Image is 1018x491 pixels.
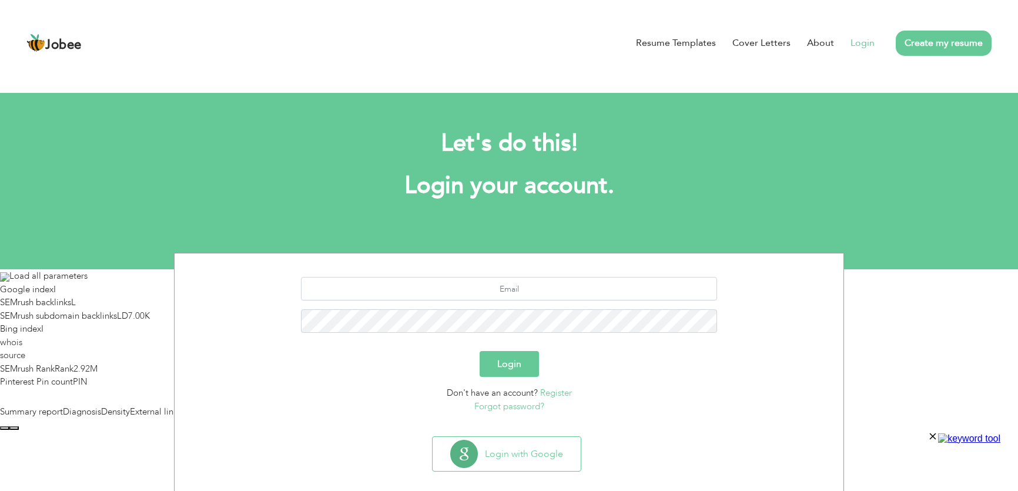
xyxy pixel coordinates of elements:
span: External links [130,406,181,417]
span: Diagnosis [63,406,101,417]
a: 7.00K [128,310,150,322]
a: Cover Letters [732,36,791,50]
button: Configure panel [9,426,19,430]
a: Login [850,36,875,50]
span: Jobee [45,39,82,52]
a: Register [540,387,572,399]
h1: Login your account. [192,171,826,201]
a: 2.92M [73,363,98,375]
a: Forgot password? [474,400,544,412]
span: L [71,296,76,308]
span: Don't have an account? [447,387,538,399]
button: Login [480,351,539,377]
span: Load all parameters [9,270,88,282]
a: Jobee [26,34,82,52]
img: jobee.io [26,34,45,52]
a: Resume Templates [636,36,716,50]
span: Density [101,406,130,417]
span: I [41,323,43,335]
span: PIN [73,376,88,388]
span: LD [117,310,128,322]
input: Email [301,277,718,300]
span: Rank [55,363,73,375]
span: I [53,283,56,295]
a: About [807,36,834,50]
button: Login with Google [433,437,581,471]
a: Create my resume [896,31,992,56]
h2: Let's do this! [192,128,826,159]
